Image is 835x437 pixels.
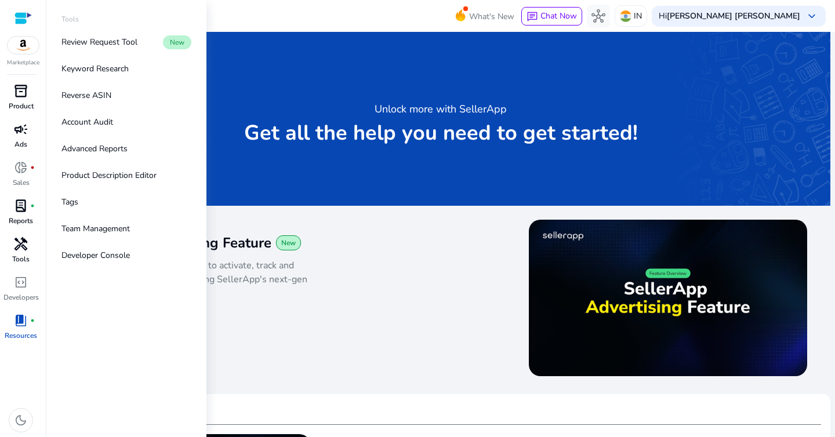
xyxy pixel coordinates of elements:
span: dark_mode [14,413,28,427]
p: Hi [659,12,800,20]
img: maxresdefault.jpg [529,220,807,376]
p: Tools [12,254,30,264]
span: inventory_2 [14,84,28,98]
span: lab_profile [14,199,28,213]
button: hub [587,5,610,28]
span: What's New [469,6,514,27]
h3: Unlock more with SellerApp [375,101,507,117]
span: chat [527,11,538,23]
span: campaign [14,122,28,136]
p: Advanced Reports [61,143,128,155]
p: Resources [5,330,37,341]
p: Sales [13,177,30,188]
img: amazon.svg [8,37,39,54]
span: book_4 [14,314,28,327]
p: Reports [9,216,33,226]
p: Marketplace [7,59,39,67]
p: Developer Console [61,249,130,261]
span: handyman [14,237,28,251]
span: fiber_manual_record [30,318,35,323]
p: Ads [14,139,27,150]
span: fiber_manual_record [30,203,35,208]
span: New [281,238,296,247]
button: chatChat Now [521,7,582,26]
span: code_blocks [14,275,28,289]
b: [PERSON_NAME] [PERSON_NAME] [667,10,800,21]
img: in.svg [620,10,631,22]
span: keyboard_arrow_down [805,9,819,23]
p: IN [634,6,642,26]
p: Reverse ASIN [61,89,111,101]
p: Tools [61,14,79,24]
span: hub [591,9,605,23]
span: donut_small [14,161,28,174]
span: fiber_manual_record [30,165,35,170]
p: Team Management [61,223,130,235]
p: Product [9,101,34,111]
p: Get all the help you need to get started! [244,122,638,145]
p: Product Description Editor [61,169,157,181]
span: Chat Now [540,10,577,21]
p: Tags [61,196,78,208]
p: Account Audit [61,116,113,128]
span: New [163,35,191,49]
p: Developers [3,292,39,303]
p: Keyword Research [61,63,129,75]
p: Review Request Tool [61,36,137,48]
